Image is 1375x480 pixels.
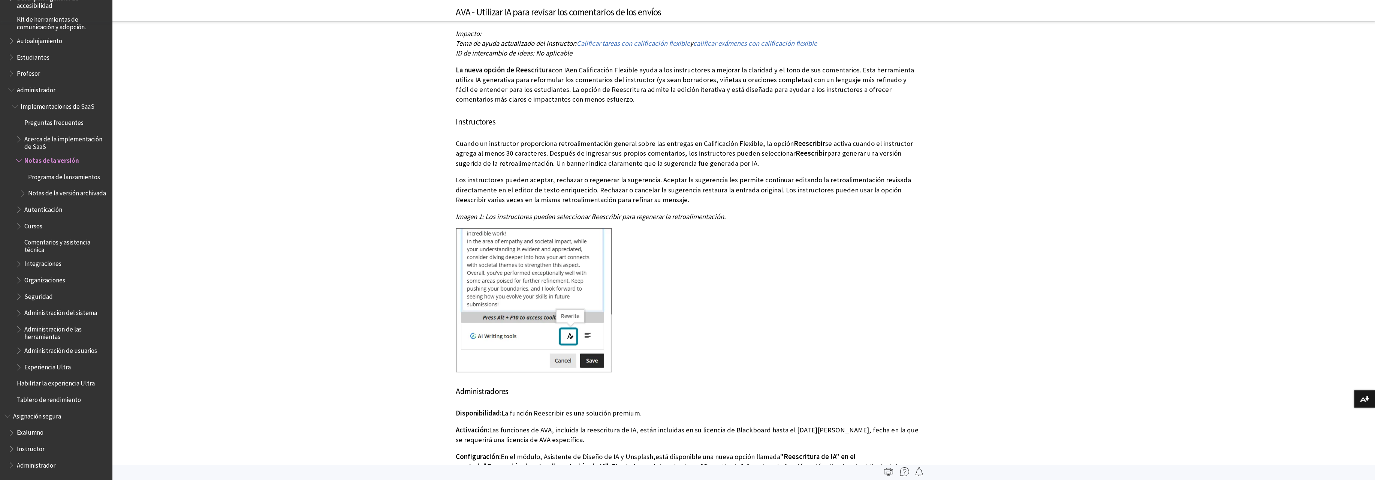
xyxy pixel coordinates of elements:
[501,452,656,461] font: En el módulo, Asistente de Diseño de IA y Unsplash,
[24,309,97,317] font: Administración del sistema
[884,467,893,476] img: Imprimir
[24,276,65,284] font: Organizaciones
[24,156,79,165] font: Notas de la versión
[17,445,45,453] font: Instructor
[24,238,90,254] font: Comentarios y asistencia técnica
[456,139,794,148] font: Cuando un instructor proporciona retroalimentación general sobre las entregas en Calificación Fle...
[24,259,61,268] font: Integraciones
[552,66,570,74] font: con IA
[17,379,95,387] font: Habilitar la experiencia Ultra
[456,66,914,104] font: en Calificación Flexible ayuda a los instructores a mejorar la claridad y el tono de sus comentar...
[24,222,42,230] font: Cursos
[484,462,609,471] font: "Generación de retroalimentación de IA"
[900,467,909,476] img: Más ayuda
[13,412,61,420] font: Asignación segura
[24,135,102,151] font: Acerca de la implementación de SaaS
[456,66,552,74] font: La nueva opción de Reescritura
[24,118,84,127] font: Preguntas frecuentes
[17,15,86,31] font: Kit de herramientas de comunicación y adopción.
[456,212,726,221] font: Imagen 1: Los instructores pueden seleccionar Reescribir para regenerar la retroalimentación.
[915,467,924,476] img: Sigue esta página
[456,386,509,396] font: Administradores
[502,409,642,417] font: La función Reescribir es una solución premium.
[28,173,100,181] font: Programa de lanzamientos
[456,426,919,444] font: Las funciones de AVA, incluida la reescritura de IA, están incluidas en su licencia de Blackboard...
[456,49,573,57] font: ID de intercambio de ideas: No aplicable
[456,175,911,204] font: Los instructores pueden aceptar, rechazar o regenerar la sugerencia. Aceptar la sugerencia les pe...
[24,346,97,355] font: Administración de usuarios
[4,410,108,472] nav: Esquema del libro para Blackboard SafeAssign
[17,37,62,45] font: Autoalojamiento
[456,39,577,48] font: Tema de ayuda actualizado del instructor:
[24,205,62,214] font: Autenticación
[28,189,106,197] font: Notas de la versión archivada
[694,39,817,48] a: calificar exámenes con calificación flexible
[17,86,55,94] font: Administrador
[24,363,71,371] font: Experiencia Ultra
[456,139,913,157] font: se activa cuando el instructor agrega al menos 30 caracteres. Después de ingresar sus propios com...
[456,29,482,38] font: Impacto:
[456,228,612,372] img: Los instructores pueden seleccionar Reescribir para regenerar los comentarios.
[577,39,690,48] a: Calificar tareas con calificación flexible
[17,396,81,404] font: Tablero de rendimiento
[656,452,781,461] font: está disponible una nueva opción llamada
[17,69,40,78] font: Profesor
[690,39,694,48] font: y
[456,116,495,127] font: Instructores
[17,428,43,436] font: Exalumno
[17,461,55,469] font: Administrador
[794,139,826,148] font: Reescribir
[17,53,49,61] font: Estudiantes
[796,149,827,157] font: Reescribir
[24,325,82,341] font: Administracion de las herramientas
[21,102,94,111] font: Implementaciones de SaaS
[456,452,501,461] font: Configuración:
[456,409,502,417] font: Disponibilidad:
[24,292,53,301] font: Seguridad
[456,149,902,167] font: para generar una versión sugerida de la retroalimentación. Un banner indica claramente que la sug...
[456,426,489,434] font: Activación:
